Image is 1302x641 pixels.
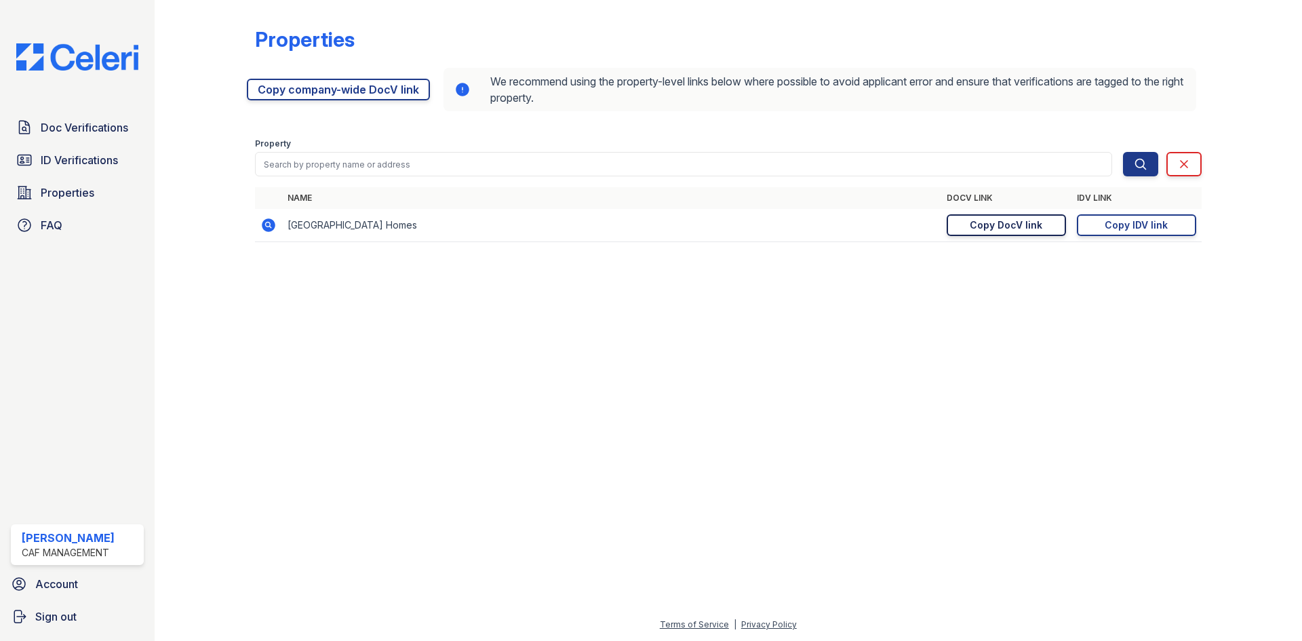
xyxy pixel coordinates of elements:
th: DocV Link [941,187,1071,209]
th: IDV Link [1071,187,1202,209]
a: Copy IDV link [1077,214,1196,236]
span: Sign out [35,608,77,625]
div: Properties [255,27,355,52]
a: FAQ [11,212,144,239]
span: Account [35,576,78,592]
a: Sign out [5,603,149,630]
div: We recommend using the property-level links below where possible to avoid applicant error and ens... [443,68,1196,111]
div: | [734,619,736,629]
label: Property [255,138,291,149]
span: ID Verifications [41,152,118,168]
th: Name [282,187,941,209]
input: Search by property name or address [255,152,1112,176]
div: Copy IDV link [1105,218,1168,232]
img: CE_Logo_Blue-a8612792a0a2168367f1c8372b55b34899dd931a85d93a1a3d3e32e68fde9ad4.png [5,43,149,71]
span: Doc Verifications [41,119,128,136]
a: Copy company-wide DocV link [247,79,430,100]
div: Copy DocV link [970,218,1042,232]
div: [PERSON_NAME] [22,530,115,546]
span: Properties [41,184,94,201]
a: Terms of Service [660,619,729,629]
td: [GEOGRAPHIC_DATA] Homes [282,209,941,242]
div: CAF Management [22,546,115,560]
a: Copy DocV link [947,214,1066,236]
a: Properties [11,179,144,206]
a: ID Verifications [11,147,144,174]
a: Privacy Policy [741,619,797,629]
span: FAQ [41,217,62,233]
a: Account [5,570,149,598]
a: Doc Verifications [11,114,144,141]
